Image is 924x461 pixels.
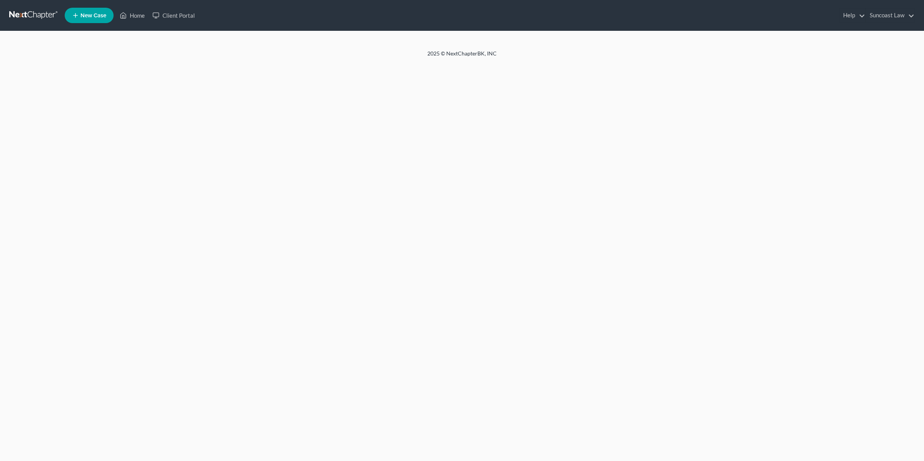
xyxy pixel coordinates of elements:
[149,8,199,22] a: Client Portal
[65,8,114,23] new-legal-case-button: New Case
[866,8,914,22] a: Suncoast Law
[243,50,681,64] div: 2025 © NextChapterBK, INC
[839,8,865,22] a: Help
[116,8,149,22] a: Home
